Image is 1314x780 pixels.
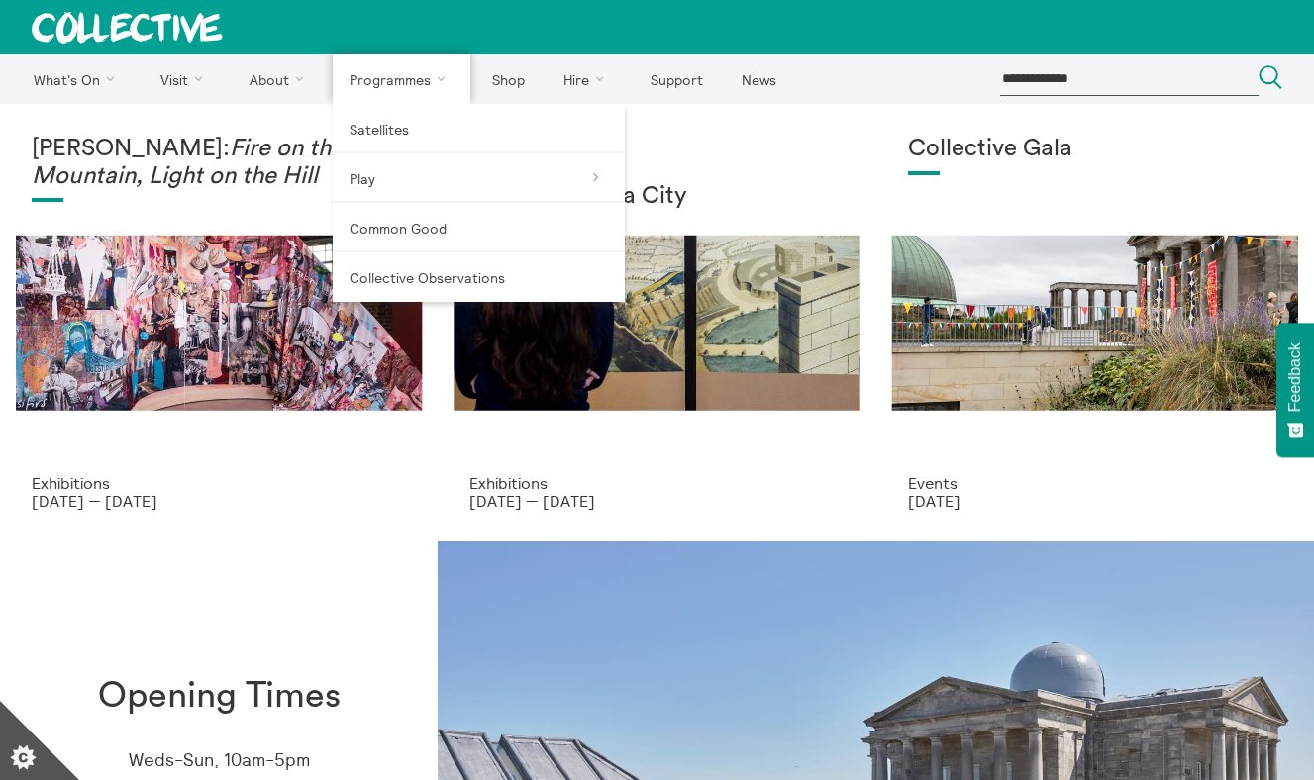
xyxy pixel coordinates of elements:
p: Events [908,474,1282,492]
a: What's On [16,54,140,104]
a: Shop [474,54,542,104]
h1: Panorama [469,136,844,163]
a: Play [333,153,625,203]
a: Hire [547,54,630,104]
p: [DATE] [908,492,1282,510]
h1: Collective Gala [908,136,1282,163]
a: Satellites [333,104,625,153]
a: Collective Panorama June 2025 small file 8 Panorama New Views of a City Exhibitions [DATE] — [DATE] [438,104,875,541]
a: About [232,54,329,104]
p: Weds-Sun, 10am-5pm [129,750,310,771]
h1: [PERSON_NAME]: [32,136,406,190]
p: [DATE] — [DATE] [469,492,844,510]
a: Programmes [333,54,471,104]
p: [DATE] — [DATE] [32,492,406,510]
a: Collective Observations [333,252,625,302]
a: Visit [144,54,229,104]
a: Collective Gala 2023. Image credit Sally Jubb. Collective Gala Events [DATE] [876,104,1314,541]
a: News [724,54,793,104]
h1: Opening Times [98,676,341,717]
p: Exhibitions [32,474,406,492]
a: Common Good [333,203,625,252]
h2: New Views of a City [469,183,844,211]
a: Support [633,54,720,104]
em: Fire on the Mountain, Light on the Hill [32,137,344,188]
p: Exhibitions [469,474,844,492]
button: Feedback - Show survey [1276,323,1314,457]
span: Feedback [1286,342,1304,412]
